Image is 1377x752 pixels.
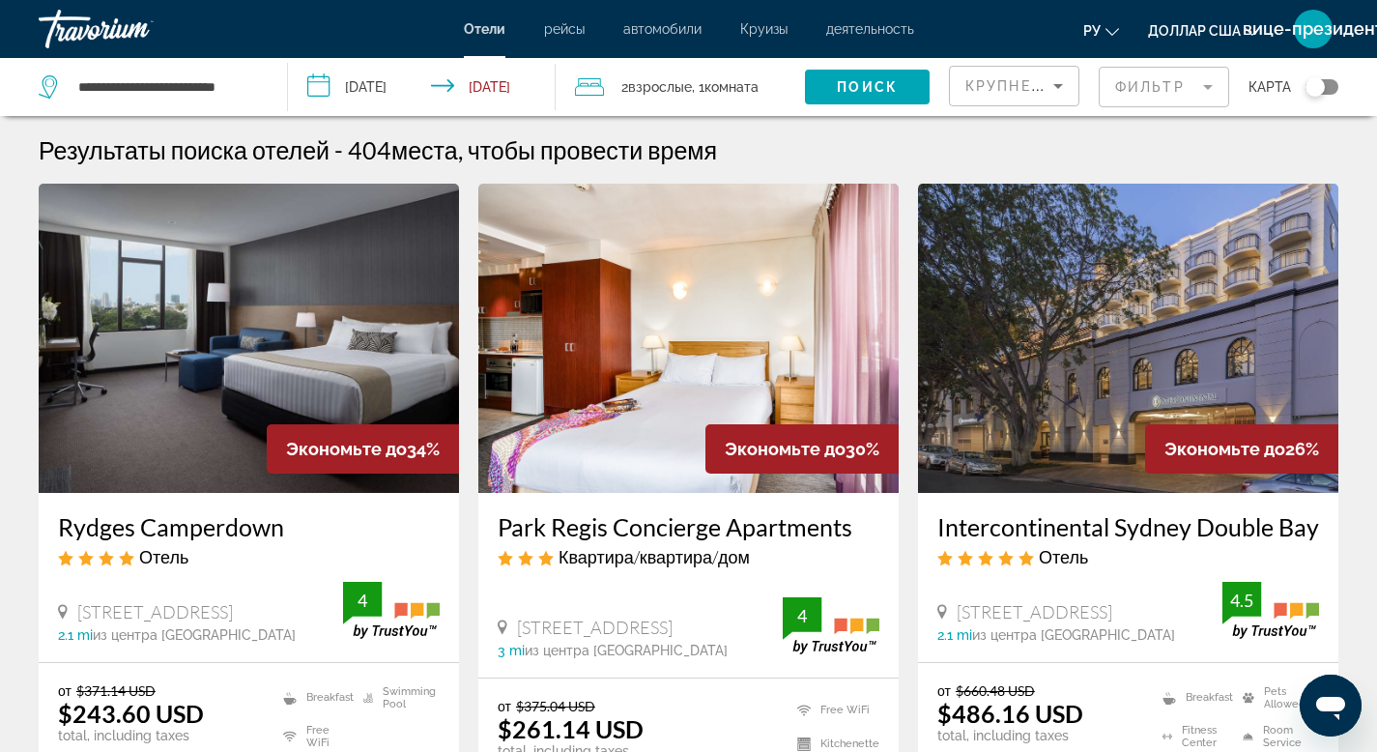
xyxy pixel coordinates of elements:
[623,21,702,37] a: автомобили
[937,546,1319,567] div: 5 star Hotel
[273,722,354,751] li: Free WiFi
[77,601,233,622] span: [STREET_ADDRESS]
[628,79,692,95] span: Взрослые
[267,424,459,474] div: 34%
[788,698,879,722] li: Free WiFi
[937,512,1319,541] a: Intercontinental Sydney Double Bay
[498,643,525,658] span: 3 mi
[1291,78,1338,96] button: Toggle map
[621,73,692,101] span: 2
[1083,16,1119,44] button: Изменить язык
[1164,439,1285,459] span: Экономьте до
[498,698,511,714] span: от
[1153,722,1233,751] li: Fitness Center
[826,21,914,37] a: деятельность
[478,184,899,493] img: Hotel image
[837,79,898,95] span: Поиск
[704,79,759,95] span: Комната
[517,617,673,638] span: [STREET_ADDRESS]
[783,604,821,627] div: 4
[93,627,296,643] span: из центра [GEOGRAPHIC_DATA]
[972,627,1175,643] span: из центра [GEOGRAPHIC_DATA]
[1288,9,1338,49] button: Меню пользователя
[498,714,644,743] ins: $261.14 USD
[1222,589,1261,612] div: 4.5
[391,135,717,164] span: места, чтобы провести время
[334,135,343,164] span: -
[58,682,72,699] span: от
[1148,16,1259,44] button: Изменить валюту
[348,135,717,164] h2: 404
[1148,23,1241,39] font: доллар США
[58,627,93,643] span: 2.1 mi
[937,728,1138,743] p: total, including taxes
[1153,682,1233,711] li: Breakfast
[1233,722,1319,751] li: Room Service
[343,582,440,639] img: trustyou-badge.svg
[965,78,1200,94] span: Крупнейшие сбережения
[39,135,330,164] h1: Результаты поиска отелей
[1248,73,1291,101] span: карта
[516,698,595,714] del: $375.04 USD
[1099,66,1229,108] button: Filter
[692,73,759,101] span: , 1
[937,682,951,699] span: от
[58,699,204,728] ins: $243.60 USD
[957,601,1112,622] span: [STREET_ADDRESS]
[354,682,440,711] li: Swimming Pool
[937,699,1083,728] ins: $486.16 USD
[343,589,382,612] div: 4
[937,627,972,643] span: 2.1 mi
[783,597,879,654] img: trustyou-badge.svg
[1300,675,1362,737] iframe: Кнопка запуска окна обмена сообщениями
[918,184,1338,493] img: Hotel image
[1145,424,1338,474] div: 26%
[76,682,156,699] del: $371.14 USD
[965,74,1063,98] mat-select: Sort by
[286,439,407,459] span: Экономьте до
[1039,546,1088,567] span: Отель
[556,58,805,116] button: Travelers: 2 adults, 0 children
[498,546,879,567] div: 3 star Apartment
[559,546,750,567] span: Квартира/квартира/дом
[58,728,259,743] p: total, including taxes
[39,184,459,493] img: Hotel image
[956,682,1035,699] del: $660.48 USD
[1222,582,1319,639] img: trustyou-badge.svg
[498,512,879,541] a: Park Regis Concierge Apartments
[725,439,846,459] span: Экономьте до
[544,21,585,37] a: рейсы
[525,643,728,658] span: из центра [GEOGRAPHIC_DATA]
[740,21,788,37] a: Круизы
[58,512,440,541] a: Rydges Camperdown
[805,70,930,104] button: Поиск
[273,682,354,711] li: Breakfast
[139,546,188,567] span: Отель
[39,4,232,54] a: Травориум
[1233,682,1319,711] li: Pets Allowed
[464,21,505,37] a: Отели
[288,58,557,116] button: Check-in date: Dec 16, 2025 Check-out date: Dec 18, 2025
[58,546,440,567] div: 4 star Hotel
[705,424,899,474] div: 30%
[1083,23,1101,39] font: ру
